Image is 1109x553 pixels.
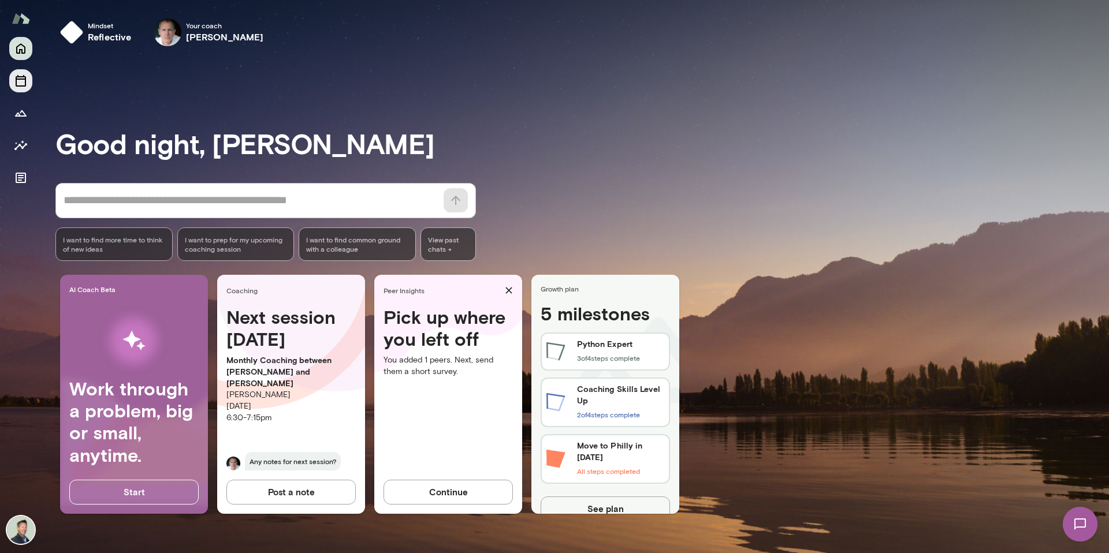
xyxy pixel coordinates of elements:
[226,354,356,389] p: Monthly Coaching between [PERSON_NAME] and [PERSON_NAME]
[9,102,32,125] button: Growth Plan
[12,8,30,29] img: Mento
[55,227,173,261] div: I want to find more time to think of new ideas
[226,389,356,401] p: [PERSON_NAME]
[186,30,264,44] h6: [PERSON_NAME]
[226,457,240,470] img: Mike
[177,227,295,261] div: I want to prep for my upcoming coaching session
[7,516,35,544] img: Brian Lawrence
[146,14,272,51] div: Mike LaneYour coach[PERSON_NAME]
[69,378,199,466] h4: Work through a problem, big or small, anytime.
[9,166,32,189] button: Documents
[306,235,408,253] span: I want to find common ground with a colleague
[541,496,670,521] button: See plan
[60,21,83,44] img: mindset
[226,412,356,424] p: 6:30 - 7:15pm
[226,306,356,350] h4: Next session [DATE]
[154,18,181,46] img: Mike Lane
[541,302,670,329] h4: 5 milestones
[69,285,203,294] span: AI Coach Beta
[186,21,264,30] span: Your coach
[88,30,132,44] h6: reflective
[63,235,165,253] span: I want to find more time to think of new ideas
[577,467,640,475] span: All steps completed
[577,410,640,419] span: 2 of 4 steps complete
[245,452,341,470] span: Any notes for next session?
[9,134,32,157] button: Insights
[226,286,360,295] span: Coaching
[88,21,132,30] span: Mindset
[577,383,664,406] h6: Coaching Skills Level Up
[299,227,416,261] div: I want to find common ground with a colleague
[55,14,141,51] button: Mindsetreflective
[9,69,32,92] button: Sessions
[384,306,513,350] h4: Pick up where you left off
[226,480,356,504] button: Post a note
[384,286,500,295] span: Peer Insights
[226,401,356,412] p: [DATE]
[420,227,476,261] span: View past chats ->
[577,354,640,362] span: 3 of 4 steps complete
[83,304,185,378] img: AI Workflows
[69,480,199,504] button: Start
[9,37,32,60] button: Home
[55,127,1109,159] h3: Good night, [PERSON_NAME]
[185,235,287,253] span: I want to prep for my upcoming coaching session
[577,440,664,463] h6: Move to Philly in [DATE]
[541,284,675,293] span: Growth plan
[384,354,513,378] p: You added 1 peers. Next, send them a short survey.
[384,480,513,504] button: Continue
[577,338,640,350] h6: Python Expert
